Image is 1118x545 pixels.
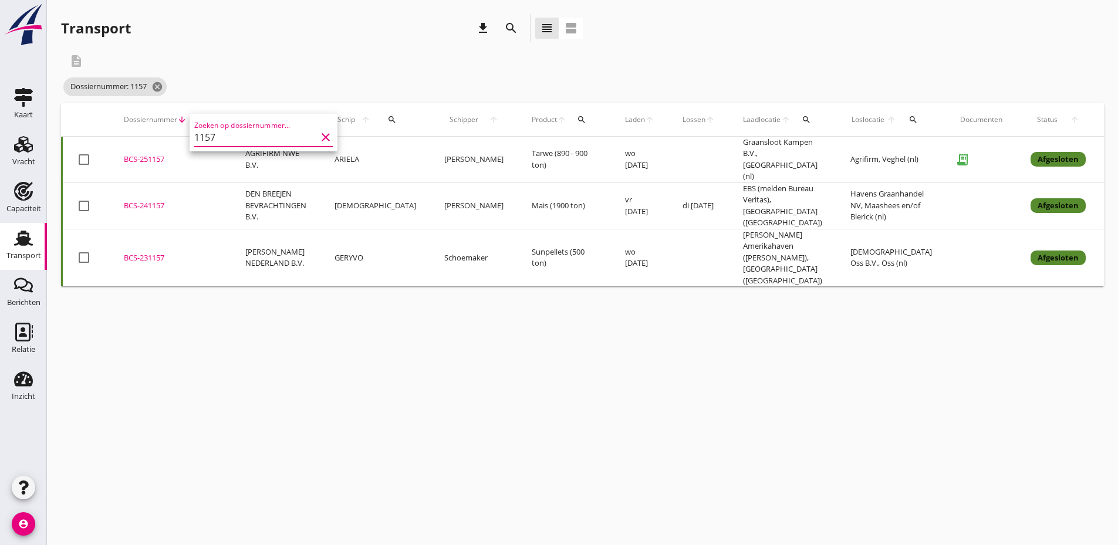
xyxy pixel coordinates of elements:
td: EBS (melden Bureau Veritas), [GEOGRAPHIC_DATA] ([GEOGRAPHIC_DATA]) [729,182,836,229]
span: Dossiernummer [124,114,177,125]
div: Afgesloten [1031,152,1086,167]
i: view_headline [540,21,554,35]
i: view_agenda [564,21,578,35]
div: BCS-251157 [124,154,217,165]
td: di [DATE] [668,182,729,229]
td: Agrifirm, Veghel (nl) [836,137,946,183]
td: [PERSON_NAME] NEDERLAND B.V. [231,229,320,286]
div: Documenten [960,114,1002,125]
span: Laden [625,114,645,125]
span: Product [532,114,557,125]
i: arrow_upward [705,115,715,124]
div: Capaciteit [6,205,41,212]
i: search [387,115,397,124]
input: Zoeken op dossiernummer... [194,128,316,147]
td: [DEMOGRAPHIC_DATA] Oss B.V., Oss (nl) [836,229,946,286]
span: Schip [335,114,358,125]
div: Relatie [12,346,35,353]
td: AGRIFIRM NWE B.V. [231,137,320,183]
span: Schipper [444,114,484,125]
td: Havens Graanhandel NV, Maashees en/of Blerick (nl) [836,182,946,229]
div: Vracht [12,158,35,165]
div: BCS-231157 [124,252,217,264]
td: wo [DATE] [611,229,668,286]
div: Afgesloten [1031,198,1086,214]
img: logo-small.a267ee39.svg [2,3,45,46]
td: DEN BREEJEN BEVRACHTINGEN B.V. [231,182,320,229]
i: arrow_upward [645,115,654,124]
td: ARIELA [320,137,430,183]
span: Status [1031,114,1064,125]
i: receipt_long [951,148,974,171]
i: arrow_upward [557,115,566,124]
div: Berichten [7,299,40,306]
td: Mais (1900 ton) [518,182,611,229]
td: GERYVO [320,229,430,286]
i: search [504,21,518,35]
span: Laadlocatie [743,114,781,125]
div: BCS-241157 [124,200,217,212]
i: arrow_upward [886,115,897,124]
i: download [476,21,490,35]
td: [PERSON_NAME] [430,137,518,183]
i: cancel [151,81,163,93]
td: Schoemaker [430,229,518,286]
div: Klant [245,106,306,134]
span: Dossiernummer: 1157 [63,77,167,96]
td: [PERSON_NAME] [430,182,518,229]
i: arrow_downward [177,115,187,124]
td: wo [DATE] [611,137,668,183]
td: Tarwe (890 - 900 ton) [518,137,611,183]
td: [DEMOGRAPHIC_DATA] [320,182,430,229]
i: search [908,115,918,124]
i: arrow_upward [1064,115,1086,124]
i: arrow_upward [358,115,373,124]
td: Sunpellets (500 ton) [518,229,611,286]
i: search [802,115,811,124]
div: Transport [61,19,131,38]
i: account_circle [12,512,35,536]
td: vr [DATE] [611,182,668,229]
span: Loslocatie [850,114,886,125]
div: Transport [6,252,41,259]
i: clear [319,130,333,144]
div: Afgesloten [1031,251,1086,266]
i: arrow_upward [484,115,504,124]
div: Kaart [14,111,33,119]
td: Graansloot Kampen B.V., [GEOGRAPHIC_DATA] (nl) [729,137,836,183]
i: search [577,115,586,124]
td: [PERSON_NAME] Amerikahaven ([PERSON_NAME]), [GEOGRAPHIC_DATA] ([GEOGRAPHIC_DATA]) [729,229,836,286]
i: arrow_upward [781,115,791,124]
span: Lossen [683,114,705,125]
div: Inzicht [12,392,35,400]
